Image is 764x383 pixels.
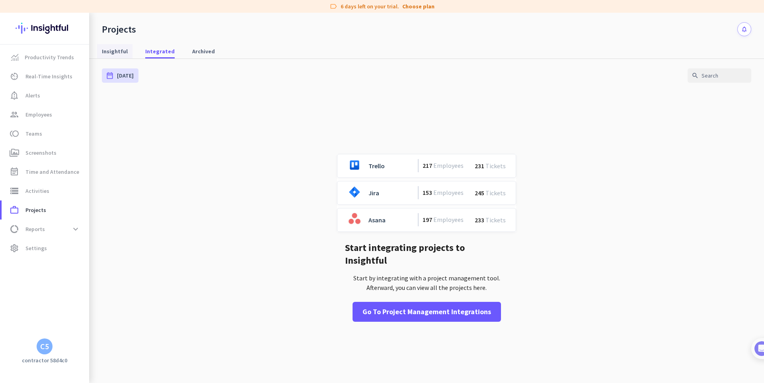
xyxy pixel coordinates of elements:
[10,167,19,177] i: event_note
[25,243,47,253] span: Settings
[2,48,89,67] a: menu-itemProductivity Trends
[25,186,49,196] span: Activities
[25,129,42,138] span: Teams
[93,268,106,274] span: Help
[484,162,507,170] span: Tickets
[11,54,18,61] img: menu-item
[692,72,699,79] i: search
[106,72,114,80] i: date_range
[15,136,144,148] div: 1Add employees
[10,243,19,253] i: settings
[25,52,74,62] span: Productivity Trends
[423,216,432,224] span: 197
[25,167,79,177] span: Time and Attendance
[102,47,128,55] span: Insightful
[40,248,80,280] button: Messages
[101,105,151,113] p: About 10 minutes
[475,189,484,197] span: 245
[741,26,748,33] i: notifications
[484,189,507,197] span: Tickets
[329,2,337,10] i: label
[28,83,41,96] img: Profile image for Tamara
[31,152,138,185] div: It's time to add your employees! This is crucial since Insightful will start collecting their act...
[423,161,432,169] span: 217
[117,72,134,80] span: [DATE]
[484,216,507,224] span: Tickets
[25,91,40,100] span: Alerts
[31,191,107,207] button: Add your employees
[11,31,148,59] div: 🎊 Welcome to Insightful! 🎊
[475,216,484,224] span: 233
[432,189,465,196] span: Employees
[353,302,501,322] button: Go to Project Management Integrations
[15,226,144,245] div: 2Initial tracking settings and how to edit them
[80,248,119,280] button: Help
[44,86,131,93] div: [PERSON_NAME] from Insightful
[423,189,432,196] span: 153
[192,47,215,55] span: Archived
[345,241,508,267] h5: Start integrating projects to Insightful
[25,148,57,157] span: Screenshots
[2,239,89,258] a: settingsSettings
[368,162,385,170] span: Trello
[345,156,364,175] img: Trello icon
[688,68,751,83] input: Search
[10,129,19,138] i: toll
[10,148,19,157] i: perm_media
[345,210,364,229] img: Asana icon
[475,162,484,170] span: 231
[10,91,19,100] i: notification_important
[102,23,136,35] div: Projects
[25,110,52,119] span: Employees
[10,205,19,215] i: work_outline
[2,143,89,162] a: perm_mediaScreenshots
[119,248,159,280] button: Tasks
[25,72,72,81] span: Real-Time Insights
[10,110,19,119] i: group
[368,189,379,197] span: Jira
[68,222,83,236] button: expand_more
[10,186,19,196] i: storage
[16,13,74,44] img: Insightful logo
[2,67,89,86] a: av_timerReal-Time Insights
[11,59,148,78] div: You're just a few steps away from completing the essential app setup
[46,268,74,274] span: Messages
[737,22,751,36] button: notifications
[10,224,19,234] i: data_usage
[402,2,435,10] a: Choose plan
[368,216,386,224] span: Asana
[31,138,135,146] div: Add employees
[25,224,45,234] span: Reports
[2,124,89,143] a: tollTeams
[2,86,89,105] a: notification_importantAlerts
[25,205,46,215] span: Projects
[345,183,364,202] img: Jira icon
[31,229,135,245] div: Initial tracking settings and how to edit them
[131,268,148,274] span: Tasks
[40,342,49,350] div: C5
[145,47,175,55] span: Integrated
[2,105,89,124] a: groupEmployees
[363,307,491,317] div: Go to Project Management Integrations
[345,273,508,292] p: Start by integrating with a project management tool. Afterward, you can view all the projects here.
[8,105,28,113] p: 4 steps
[10,72,19,81] i: av_timer
[432,161,465,169] span: Employees
[140,3,154,17] div: Close
[2,162,89,181] a: event_noteTime and Attendance
[68,4,93,17] h1: Tasks
[2,181,89,200] a: storageActivities
[432,216,465,224] span: Employees
[2,220,89,239] a: data_usageReportsexpand_more
[12,268,28,274] span: Home
[2,200,89,220] a: work_outlineProjects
